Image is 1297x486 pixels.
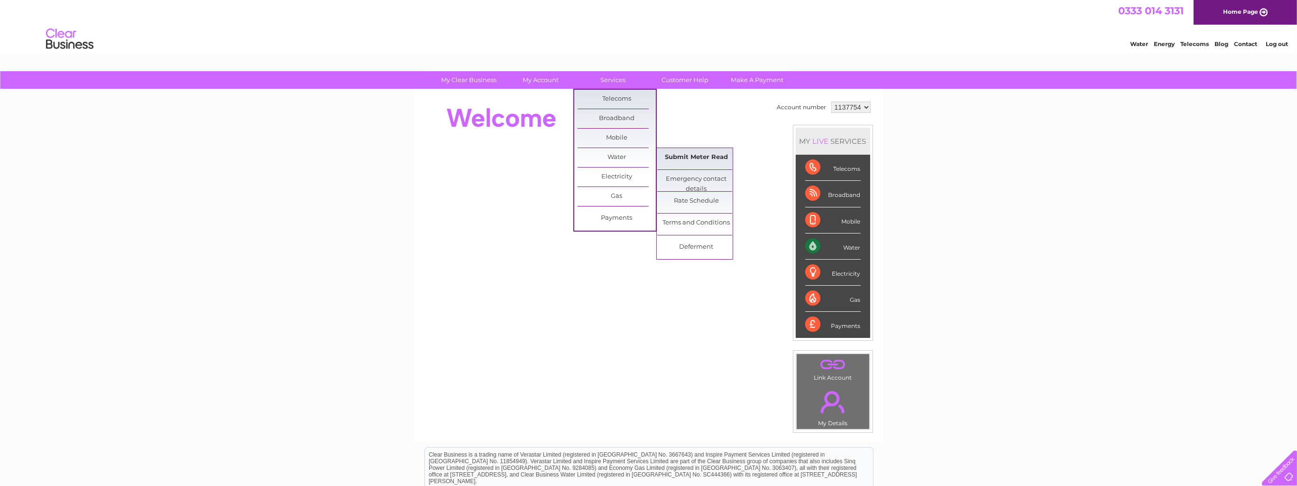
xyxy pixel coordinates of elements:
[1234,40,1257,47] a: Contact
[646,71,724,89] a: Customer Help
[811,137,831,146] div: LIVE
[799,356,867,373] a: .
[657,148,736,167] a: Submit Meter Read
[805,312,861,337] div: Payments
[805,207,861,234] div: Mobile
[657,214,736,233] a: Terms and Conditions
[430,71,508,89] a: My Clear Business
[578,129,656,148] a: Mobile
[775,99,829,115] td: Account number
[805,181,861,207] div: Broadband
[718,71,796,89] a: Make A Payment
[1130,40,1148,47] a: Water
[578,90,656,109] a: Telecoms
[657,238,736,257] a: Deferment
[1118,5,1184,17] a: 0333 014 3131
[657,192,736,211] a: Rate Schedule
[805,234,861,260] div: Water
[578,148,656,167] a: Water
[46,25,94,54] img: logo.png
[799,385,867,419] a: .
[796,354,870,383] td: Link Account
[805,155,861,181] div: Telecoms
[425,5,873,46] div: Clear Business is a trading name of Verastar Limited (registered in [GEOGRAPHIC_DATA] No. 3667643...
[1180,40,1209,47] a: Telecoms
[805,286,861,312] div: Gas
[796,383,870,430] td: My Details
[578,209,656,228] a: Payments
[578,168,656,187] a: Electricity
[502,71,580,89] a: My Account
[1266,40,1288,47] a: Log out
[1214,40,1228,47] a: Blog
[805,260,861,286] div: Electricity
[796,128,870,155] div: MY SERVICES
[578,187,656,206] a: Gas
[657,170,736,189] a: Emergency contact details
[578,109,656,128] a: Broadband
[1154,40,1175,47] a: Energy
[574,71,652,89] a: Services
